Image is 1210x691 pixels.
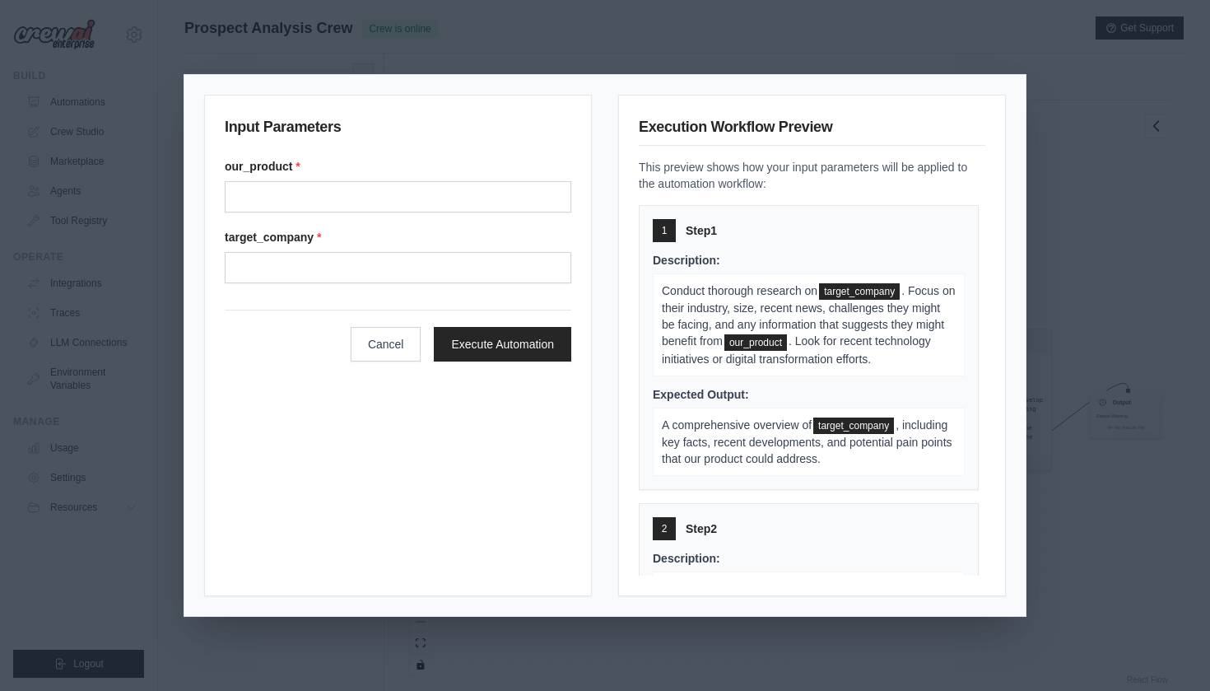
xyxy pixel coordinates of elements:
[434,327,571,362] button: Execute Automation
[225,229,571,245] label: target_company
[724,334,787,351] span: our_product
[813,418,894,434] span: target_company
[351,327,421,362] button: Cancel
[639,159,985,192] p: This preview shows how your input parameters will be applied to the automation workflow:
[662,284,817,297] span: Conduct thorough research on
[225,158,571,175] label: our_product
[653,388,749,401] span: Expected Output:
[662,224,668,237] span: 1
[819,283,900,300] span: target_company
[662,418,812,432] span: A comprehensive overview of
[662,334,931,365] span: . Look for recent technology initiatives or digital transformation efforts.
[653,254,720,267] span: Description:
[686,521,717,537] span: Step 2
[662,522,668,535] span: 2
[653,552,720,565] span: Description:
[662,418,952,465] span: , including key facts, recent developments, and potential pain points that our product could addr...
[639,115,985,146] h3: Execution Workflow Preview
[686,222,717,239] span: Step 1
[225,115,571,145] h3: Input Parameters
